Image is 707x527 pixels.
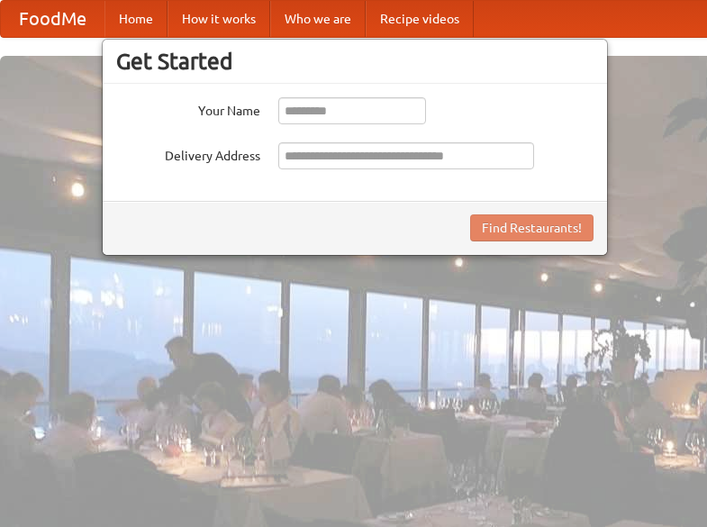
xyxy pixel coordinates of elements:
[116,142,260,165] label: Delivery Address
[116,97,260,120] label: Your Name
[1,1,104,37] a: FoodMe
[116,48,594,75] h3: Get Started
[366,1,474,37] a: Recipe videos
[470,214,594,241] button: Find Restaurants!
[168,1,270,37] a: How it works
[270,1,366,37] a: Who we are
[104,1,168,37] a: Home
